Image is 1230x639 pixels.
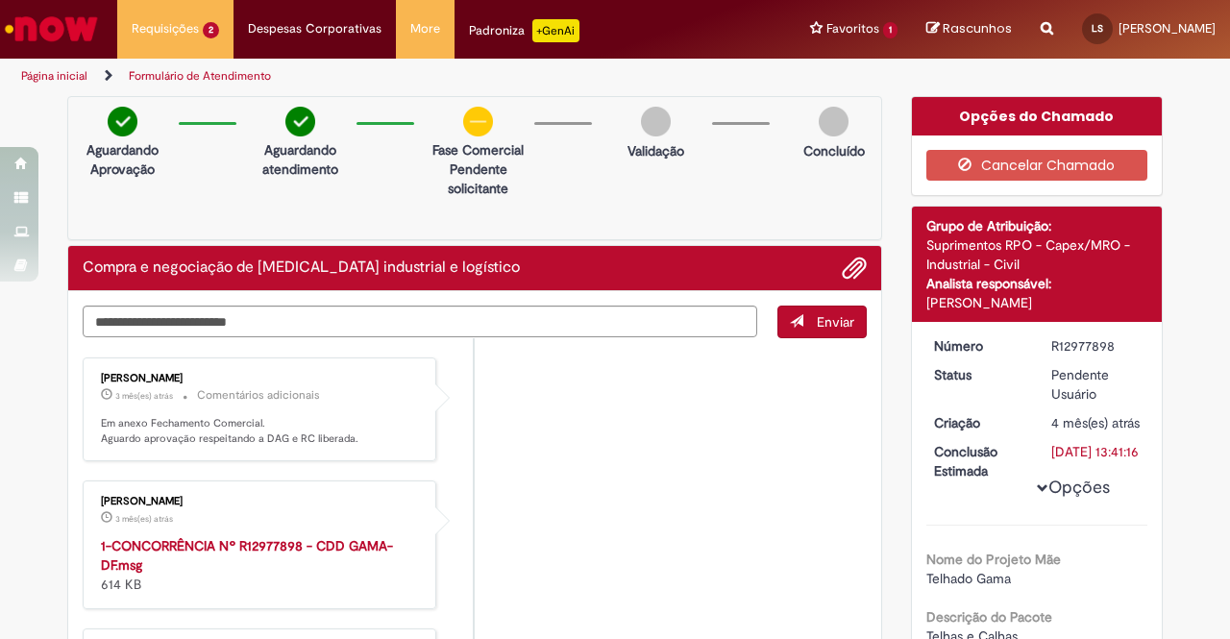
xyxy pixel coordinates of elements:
[842,256,867,281] button: Adicionar anexos
[1119,20,1216,37] span: [PERSON_NAME]
[101,416,421,446] p: Em anexo Fechamento Comercial. Aguardo aprovação respeitando a DAG e RC liberada.
[1051,442,1141,461] div: [DATE] 13:41:16
[1051,365,1141,404] div: Pendente Usuário
[1051,413,1141,432] div: 25/04/2025 10:57:36
[254,140,347,179] p: Aguardando atendimento
[926,150,1148,181] button: Cancelar Chamado
[115,390,173,402] time: 21/05/2025 17:33:19
[101,496,421,507] div: [PERSON_NAME]
[83,306,757,337] textarea: Digite sua mensagem aqui...
[641,107,671,136] img: img-circle-grey.png
[532,19,579,42] p: +GenAi
[1051,336,1141,356] div: R12977898
[920,413,1038,432] dt: Criação
[115,390,173,402] span: 3 mês(es) atrás
[1051,414,1140,431] time: 25/04/2025 10:57:36
[1051,414,1140,431] span: 4 mês(es) atrás
[912,97,1163,135] div: Opções do Chamado
[943,19,1012,37] span: Rascunhos
[777,306,867,338] button: Enviar
[926,216,1148,235] div: Grupo de Atribuição:
[2,10,101,48] img: ServiceNow
[926,551,1061,568] b: Nome do Projeto Mãe
[21,68,87,84] a: Página inicial
[920,336,1038,356] dt: Número
[920,442,1038,480] dt: Conclusão Estimada
[83,259,520,277] h2: Compra e negociação de Capex industrial e logístico Histórico de tíquete
[203,22,219,38] span: 2
[926,608,1052,626] b: Descrição do Pacote
[285,107,315,136] img: check-circle-green.png
[76,140,169,179] p: Aguardando Aprovação
[101,537,393,574] a: 1-CONCORRÊNCIA Nº R12977898 - CDD GAMA-DF.msg
[627,141,684,160] p: Validação
[926,235,1148,274] div: Suprimentos RPO - Capex/MRO - Industrial - Civil
[883,22,898,38] span: 1
[817,313,854,331] span: Enviar
[115,513,173,525] time: 21/05/2025 17:32:24
[463,107,493,136] img: circle-minus.png
[248,19,381,38] span: Despesas Corporativas
[1092,22,1103,35] span: LS
[108,107,137,136] img: check-circle-green.png
[431,140,525,160] p: Fase Comercial
[926,20,1012,38] a: Rascunhos
[803,141,865,160] p: Concluído
[926,293,1148,312] div: [PERSON_NAME]
[920,365,1038,384] dt: Status
[101,373,421,384] div: [PERSON_NAME]
[819,107,849,136] img: img-circle-grey.png
[115,513,173,525] span: 3 mês(es) atrás
[132,19,199,38] span: Requisições
[14,59,805,94] ul: Trilhas de página
[431,160,525,198] p: Pendente solicitante
[129,68,271,84] a: Formulário de Atendimento
[101,536,421,594] div: 614 KB
[926,570,1011,587] span: Telhado Gama
[197,387,320,404] small: Comentários adicionais
[926,274,1148,293] div: Analista responsável:
[469,19,579,42] div: Padroniza
[826,19,879,38] span: Favoritos
[410,19,440,38] span: More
